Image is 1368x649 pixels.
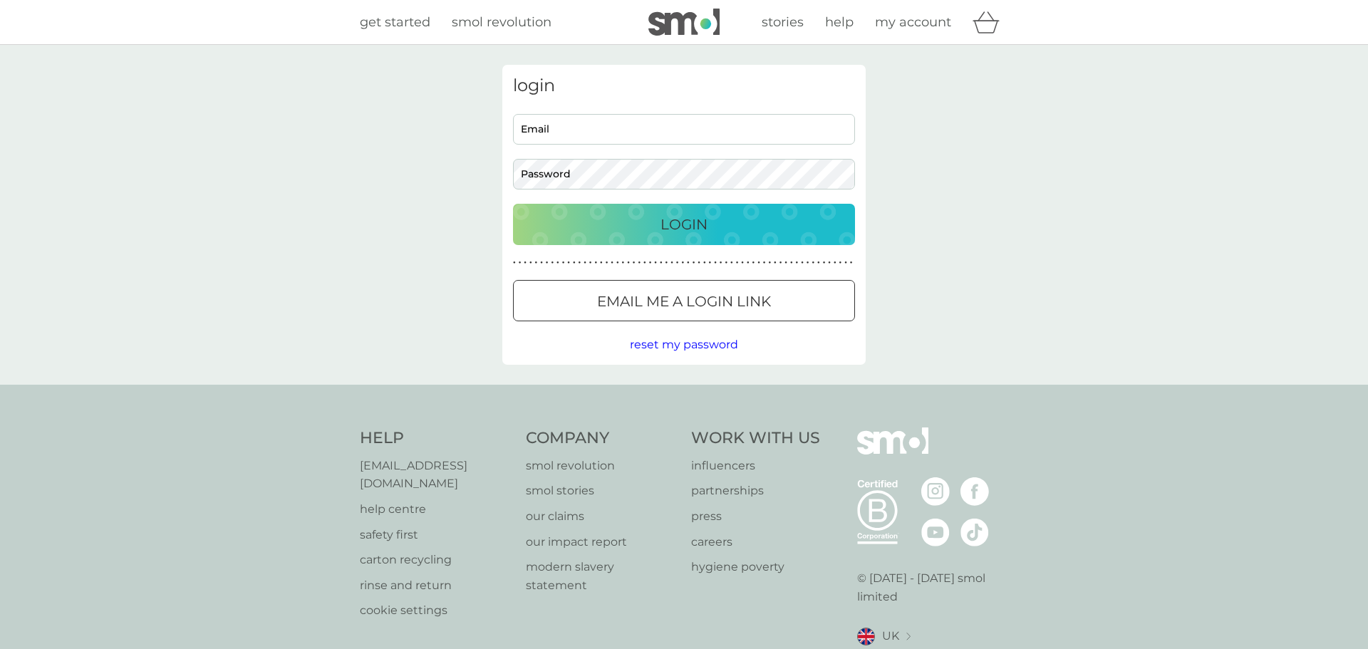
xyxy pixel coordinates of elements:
[725,259,727,266] p: ●
[648,9,720,36] img: smol
[526,507,678,526] a: our claims
[960,477,989,506] img: visit the smol Facebook page
[801,259,804,266] p: ●
[526,533,678,551] a: our impact report
[703,259,706,266] p: ●
[839,259,842,266] p: ●
[535,259,538,266] p: ●
[630,338,738,351] span: reset my password
[691,558,820,576] a: hygiene poverty
[779,259,782,266] p: ●
[730,259,733,266] p: ●
[774,259,777,266] p: ●
[796,259,799,266] p: ●
[857,427,928,476] img: smol
[360,500,512,519] a: help centre
[616,259,619,266] p: ●
[741,259,744,266] p: ●
[526,558,678,594] p: modern slavery statement
[519,259,522,266] p: ●
[524,259,527,266] p: ●
[579,259,581,266] p: ●
[513,259,516,266] p: ●
[551,259,554,266] p: ●
[633,259,636,266] p: ●
[844,259,847,266] p: ●
[643,259,646,266] p: ●
[828,259,831,266] p: ●
[600,259,603,266] p: ●
[360,457,512,493] a: [EMAIL_ADDRESS][DOMAIN_NAME]
[526,427,678,450] h4: Company
[757,259,760,266] p: ●
[529,259,532,266] p: ●
[360,551,512,569] a: carton recycling
[452,14,551,30] span: smol revolution
[638,259,641,266] p: ●
[573,259,576,266] p: ●
[360,12,430,33] a: get started
[654,259,657,266] p: ●
[714,259,717,266] p: ●
[691,533,820,551] a: careers
[589,259,592,266] p: ●
[875,12,951,33] a: my account
[857,569,1009,606] p: © [DATE] - [DATE] smol limited
[660,259,663,266] p: ●
[660,213,708,236] p: Login
[762,14,804,30] span: stories
[834,259,836,266] p: ●
[790,259,793,266] p: ●
[556,259,559,266] p: ●
[567,259,570,266] p: ●
[546,259,549,266] p: ●
[513,280,855,321] button: Email me a login link
[584,259,586,266] p: ●
[875,14,951,30] span: my account
[752,259,755,266] p: ●
[360,526,512,544] a: safety first
[857,628,875,645] img: UK flag
[736,259,739,266] p: ●
[597,290,771,313] p: Email me a login link
[526,482,678,500] a: smol stories
[540,259,543,266] p: ●
[768,259,771,266] p: ●
[784,259,787,266] p: ●
[921,477,950,506] img: visit the smol Instagram page
[817,259,820,266] p: ●
[906,633,911,640] img: select a new location
[360,601,512,620] a: cookie settings
[825,12,854,33] a: help
[691,507,820,526] p: press
[691,457,820,475] p: influencers
[676,259,679,266] p: ●
[709,259,712,266] p: ●
[627,259,630,266] p: ●
[513,76,855,96] h3: login
[649,259,652,266] p: ●
[594,259,597,266] p: ●
[973,8,1008,36] div: basket
[360,427,512,450] h4: Help
[562,259,565,266] p: ●
[823,259,826,266] p: ●
[611,259,613,266] p: ●
[807,259,809,266] p: ●
[360,576,512,595] p: rinse and return
[691,482,820,500] a: partnerships
[513,204,855,245] button: Login
[882,627,899,645] span: UK
[622,259,625,266] p: ●
[825,14,854,30] span: help
[526,457,678,475] p: smol revolution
